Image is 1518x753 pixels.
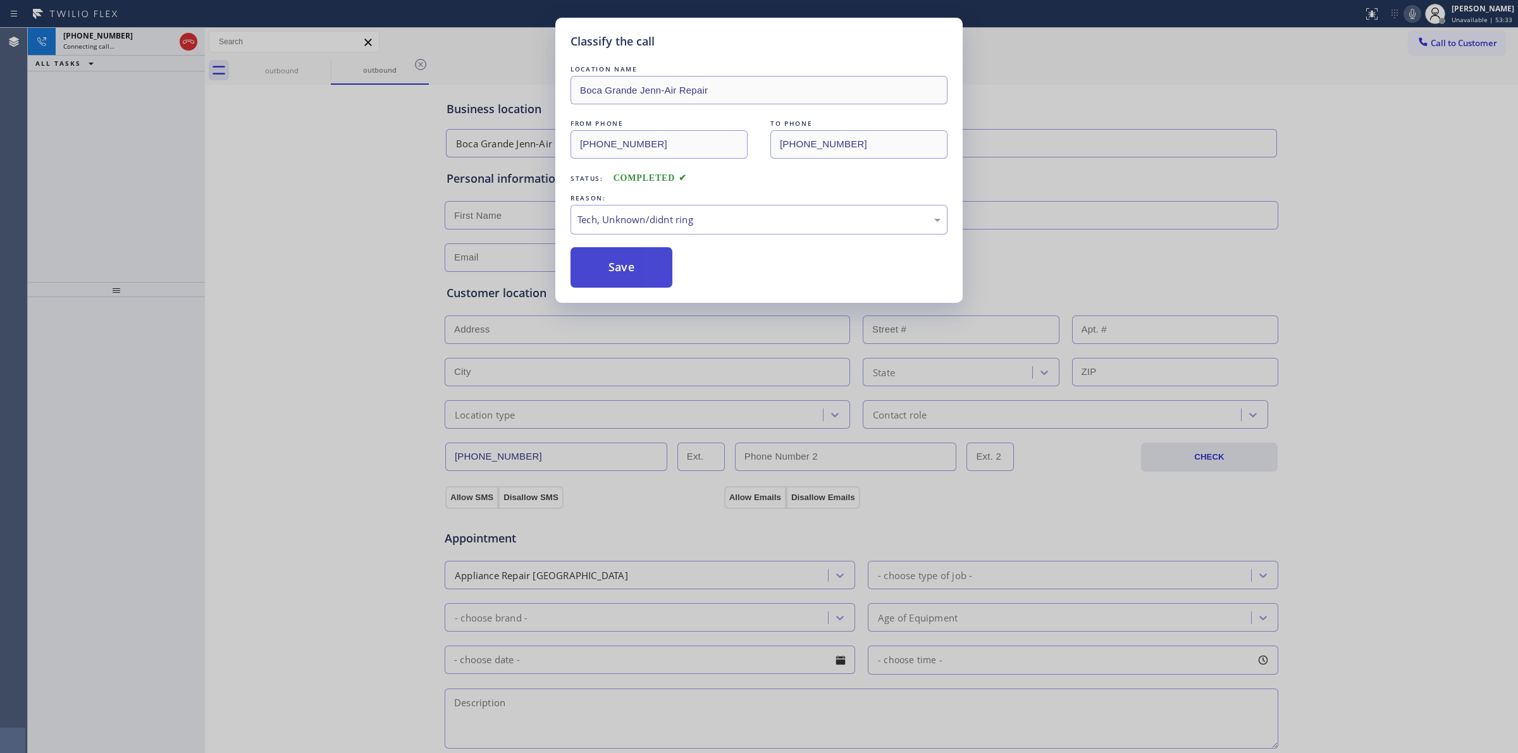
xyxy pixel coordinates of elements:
input: From phone [571,130,748,159]
input: To phone [770,130,947,159]
div: FROM PHONE [571,117,748,130]
div: Tech, Unknown/didnt ring [577,212,941,227]
div: REASON: [571,192,947,205]
span: Status: [571,174,603,183]
button: Save [571,247,672,288]
span: COMPLETED [614,173,687,183]
div: LOCATION NAME [571,63,947,76]
div: TO PHONE [770,117,947,130]
h5: Classify the call [571,33,655,50]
